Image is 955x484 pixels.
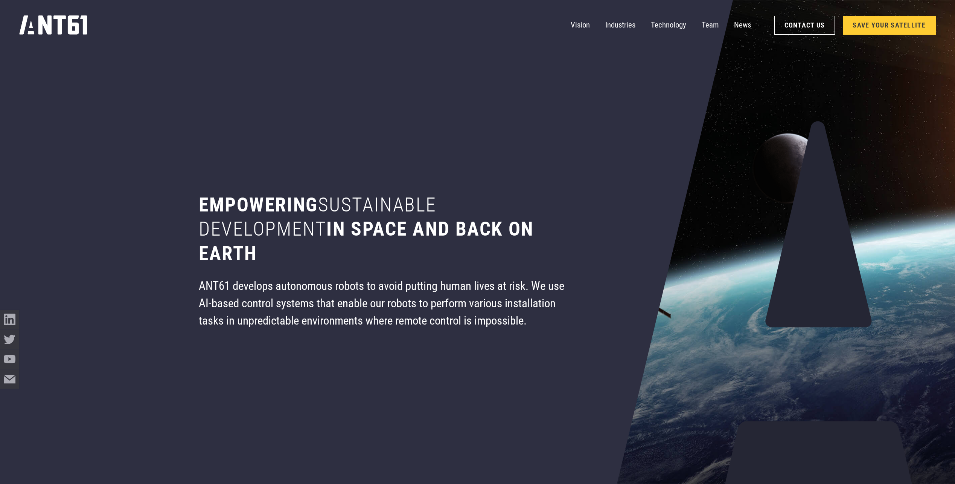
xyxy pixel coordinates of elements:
[605,15,635,35] a: Industries
[19,12,88,38] a: home
[774,16,835,35] a: Contact Us
[571,15,590,35] a: Vision
[843,16,936,35] a: SAVE YOUR SATELLITE
[199,193,437,240] span: sustainable development
[651,15,686,35] a: Technology
[702,15,719,35] a: Team
[734,15,751,35] a: News
[199,193,573,266] h1: Empowering in space and back on earth
[199,277,573,330] div: ANT61 develops autonomous robots to avoid putting human lives at risk. We use AI-based control sy...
